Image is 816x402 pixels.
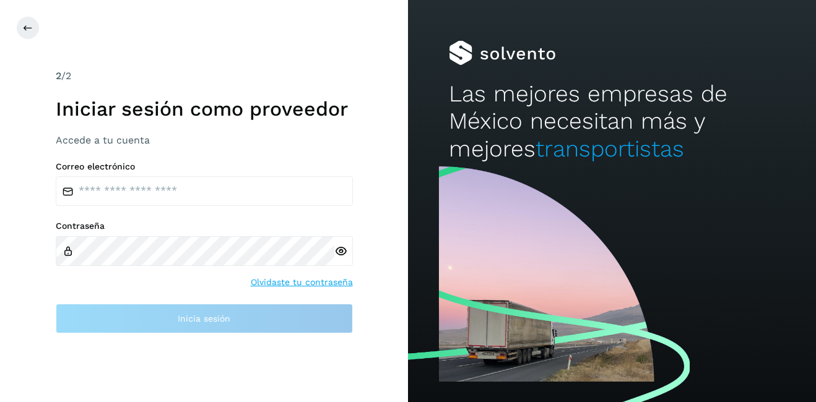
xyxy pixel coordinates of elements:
label: Contraseña [56,221,353,231]
h1: Iniciar sesión como proveedor [56,97,353,121]
h3: Accede a tu cuenta [56,134,353,146]
span: 2 [56,70,61,82]
a: Olvidaste tu contraseña [251,276,353,289]
button: Inicia sesión [56,304,353,333]
span: transportistas [536,135,684,162]
h2: Las mejores empresas de México necesitan más y mejores [449,80,775,163]
div: /2 [56,69,353,83]
span: Inicia sesión [178,314,230,323]
label: Correo electrónico [56,161,353,172]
